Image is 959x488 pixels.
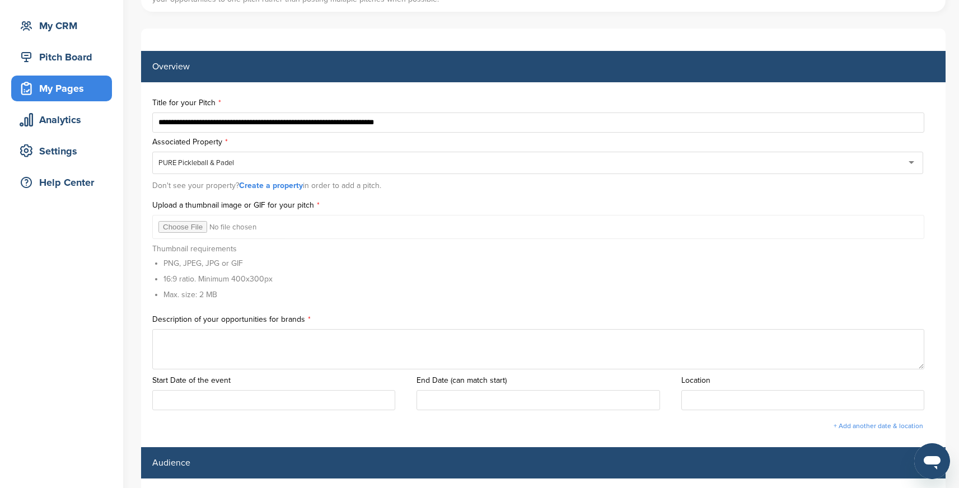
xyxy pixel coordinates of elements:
div: PURE Pickleball & Padel [158,158,234,168]
div: Thumbnail requirements [152,245,273,304]
div: My Pages [17,78,112,98]
label: Title for your Pitch [152,99,934,107]
a: Create a property [239,181,303,190]
label: Upload a thumbnail image or GIF for your pitch [152,201,934,209]
div: Settings [17,141,112,161]
a: + Add another date & location [834,422,923,430]
div: Help Center [17,172,112,193]
iframe: Button to launch messaging window [914,443,950,479]
a: My CRM [11,13,112,39]
label: Description of your opportunities for brands [152,316,934,323]
a: My Pages [11,76,112,101]
div: Analytics [17,110,112,130]
label: Associated Property [152,138,934,146]
a: Help Center [11,170,112,195]
div: My CRM [17,16,112,36]
div: Don't see your property? in order to add a pitch. [152,176,934,196]
a: Analytics [11,107,112,133]
li: 16:9 ratio. Minimum 400x300px [163,273,273,285]
li: PNG, JPEG, JPG or GIF [163,257,273,269]
li: Max. size: 2 MB [163,289,273,301]
label: Audience [152,458,190,467]
label: Location [681,377,934,384]
label: Overview [152,62,190,71]
a: Pitch Board [11,44,112,70]
div: Pitch Board [17,47,112,67]
label: Start Date of the event [152,377,405,384]
label: End Date (can match start) [417,377,670,384]
a: Settings [11,138,112,164]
